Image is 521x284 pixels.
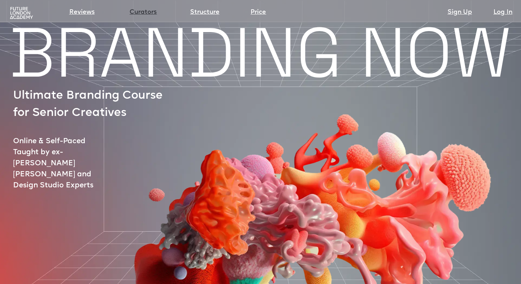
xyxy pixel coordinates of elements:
[13,147,117,191] p: Taught by ex-[PERSON_NAME] [PERSON_NAME] and Design Studio Experts
[69,8,95,17] a: Reviews
[13,87,170,122] p: Ultimate Branding Course for Senior Creatives
[190,8,219,17] a: Structure
[493,8,512,17] a: Log In
[448,8,472,17] a: Sign Up
[251,8,266,17] a: Price
[130,8,157,17] a: Curators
